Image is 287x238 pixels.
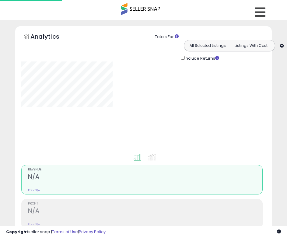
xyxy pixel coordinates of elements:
h2: N/A [28,207,262,215]
strong: Copyright [6,229,28,235]
h5: Analytics [30,32,71,42]
span: Profit [28,202,262,205]
span: Revenue [28,168,262,171]
div: seller snap | | [6,229,106,235]
small: Prev: N/A [28,188,40,192]
small: Prev: N/A [28,222,40,226]
a: Terms of Use [52,229,78,235]
a: Privacy Policy [79,229,106,235]
h2: N/A [28,173,262,181]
